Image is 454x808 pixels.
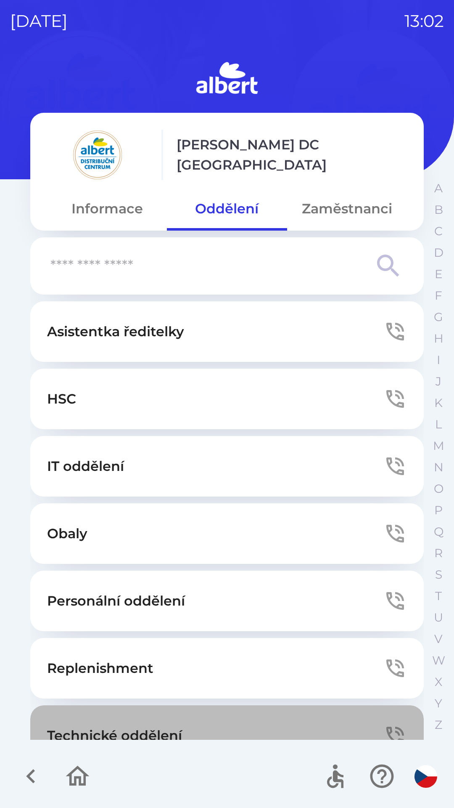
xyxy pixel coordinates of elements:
[30,571,424,631] button: Personální oddělení
[287,194,407,224] button: Zaměstnanci
[47,591,185,611] p: Personální oddělení
[47,456,124,476] p: IT oddělení
[30,503,424,564] button: Obaly
[30,59,424,99] img: Logo
[47,524,87,544] p: Obaly
[47,194,167,224] button: Informace
[47,322,184,342] p: Asistentka ředitelky
[47,389,76,409] p: HSC
[30,705,424,766] button: Technické oddělení
[177,135,407,175] p: [PERSON_NAME] DC [GEOGRAPHIC_DATA]
[30,638,424,699] button: Replenishment
[47,130,148,180] img: 092fc4fe-19c8-4166-ad20-d7efd4551fba.png
[10,8,68,34] p: [DATE]
[30,369,424,429] button: HSC
[30,436,424,497] button: IT oddělení
[404,8,444,34] p: 13:02
[47,726,182,746] p: Technické oddělení
[414,765,437,788] img: cs flag
[30,301,424,362] button: Asistentka ředitelky
[167,194,287,224] button: Oddělení
[47,658,153,678] p: Replenishment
